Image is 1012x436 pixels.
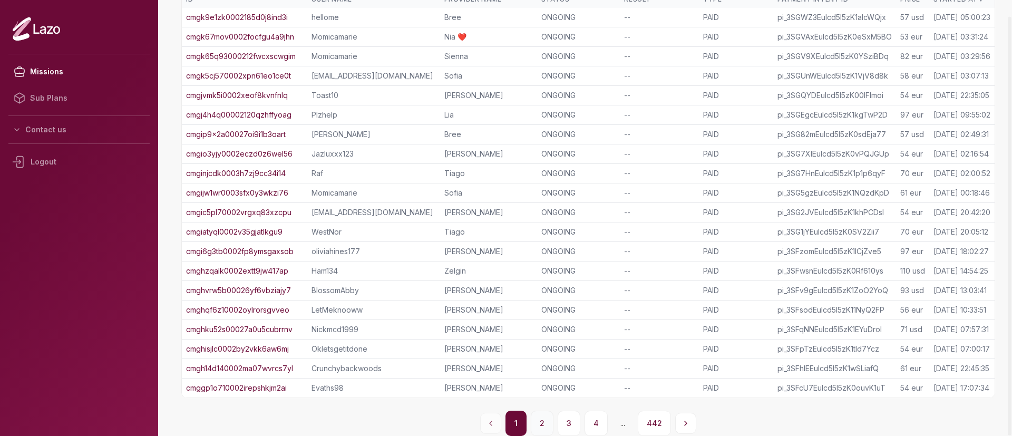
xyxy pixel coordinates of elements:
a: cmgk67mov0002focfgu4a9jhn [186,32,294,42]
div: hellome [312,12,435,23]
div: oliviahines177 [312,246,435,257]
div: [EMAIL_ADDRESS][DOMAIN_NAME] [312,207,435,218]
div: Sienna [444,51,533,62]
div: ONGOING [541,246,616,257]
div: -- [624,207,695,218]
div: PAID [703,266,769,276]
a: cmgk65q93000212fwcxscwgim [186,51,296,62]
div: [DATE] 07:00:17 [933,344,990,354]
div: [DATE] 14:54:25 [933,266,988,276]
div: [DATE] 17:07:34 [933,383,989,393]
div: [PERSON_NAME] [444,285,533,296]
div: Momicamarie [312,32,435,42]
div: pi_3SG1jYEulcd5I5zK0SV2Zii7 [777,227,892,237]
div: [PERSON_NAME] [444,305,533,315]
div: ONGOING [541,266,616,276]
a: cmgiatyql0002v35gjatlkgu9 [186,227,283,237]
div: Bree [444,129,533,140]
div: [PERSON_NAME] [312,129,435,140]
div: pi_3SGUnWEulcd5I5zK1VjV8d8k [777,71,892,81]
a: cmgh14d140002ma07wvrcs7yl [186,363,293,374]
div: PAID [703,129,769,140]
div: ONGOING [541,188,616,198]
div: 93 usd [900,285,925,296]
div: 54 eur [900,383,925,393]
div: pi_3SFpTzEulcd5I5zK1tId7Ycz [777,344,892,354]
a: cmgijw1wr0003sfx0y3wkzi76 [186,188,288,198]
div: 70 eur [900,168,925,179]
div: ONGOING [541,90,616,101]
button: 1 [505,411,527,436]
a: cmginjcdk0003h7zj9cc34i14 [186,168,286,179]
div: Zelgin [444,266,533,276]
div: [DATE] 20:42:20 [933,207,990,218]
div: ONGOING [541,285,616,296]
div: 70 eur [900,227,925,237]
div: PAID [703,246,769,257]
div: LetMeknooww [312,305,435,315]
div: ONGOING [541,51,616,62]
div: [DATE] 09:55:02 [933,110,990,120]
div: Tiago [444,227,533,237]
div: PAID [703,110,769,120]
div: [DATE] 03:31:24 [933,32,988,42]
div: [PERSON_NAME] [444,324,533,335]
div: Sofia [444,188,533,198]
div: PAID [703,285,769,296]
div: -- [624,90,695,101]
a: cmgio3yjy0002eczd0z6wel56 [186,149,293,159]
div: PAID [703,90,769,101]
div: ONGOING [541,32,616,42]
div: [PERSON_NAME] [444,207,533,218]
div: 54 eur [900,207,925,218]
div: [PERSON_NAME] [444,90,533,101]
span: ... [612,414,634,433]
button: 3 [558,411,580,436]
button: 2 [531,411,553,436]
div: 71 usd [900,324,925,335]
div: Momicamarie [312,51,435,62]
div: pi_3SG5gzEulcd5I5zK1NQzdKpD [777,188,892,198]
div: 53 eur [900,32,925,42]
div: -- [624,383,695,393]
div: -- [624,32,695,42]
div: Raf [312,168,435,179]
div: Logout [8,148,150,176]
a: Missions [8,59,150,85]
div: -- [624,110,695,120]
div: PAID [703,12,769,23]
div: Bree [444,12,533,23]
div: [DATE] 22:35:05 [933,90,989,101]
div: -- [624,246,695,257]
div: 54 eur [900,344,925,354]
div: pi_3SFsodEulcd5I5zK11NyQ2FP [777,305,892,315]
div: [PERSON_NAME] [444,383,533,393]
div: -- [624,324,695,335]
div: 54 eur [900,149,925,159]
a: cmgip9x2a00027oi9i1b3oart [186,129,286,140]
div: [DATE] 10:33:51 [933,305,986,315]
div: PAID [703,149,769,159]
div: Jazluxxx123 [312,149,435,159]
div: PAID [703,383,769,393]
div: WestNor [312,227,435,237]
div: 61 eur [900,188,925,198]
div: PAID [703,71,769,81]
div: pi_3SGQYDEulcd5I5zK00lFImoi [777,90,892,101]
div: pi_3SGVAxEulcd5I5zK0eSxM5BO [777,32,892,42]
div: [DATE] 07:57:31 [933,324,989,335]
button: Next page [675,413,696,434]
div: PAID [703,51,769,62]
div: ONGOING [541,110,616,120]
div: 54 eur [900,90,925,101]
div: [DATE] 03:07:13 [933,71,989,81]
div: 82 eur [900,51,925,62]
div: pi_3SGWZ3Eulcd5I5zK1alcWQjx [777,12,892,23]
div: ONGOING [541,207,616,218]
div: Okletsgetitdone [312,344,435,354]
a: cmgk9e1zk0002185d0j8ind3i [186,12,288,23]
div: ONGOING [541,227,616,237]
div: -- [624,12,695,23]
div: PAID [703,168,769,179]
div: ONGOING [541,149,616,159]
